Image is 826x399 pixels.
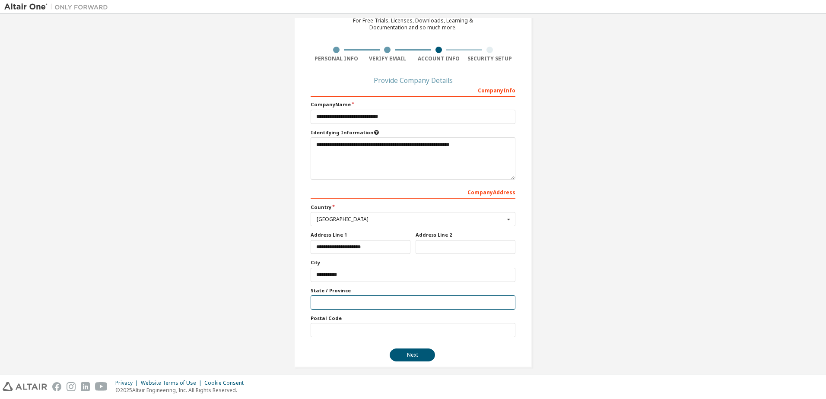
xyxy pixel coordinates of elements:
[353,17,473,31] div: For Free Trials, Licenses, Downloads, Learning & Documentation and so much more.
[311,315,515,322] label: Postal Code
[311,204,515,211] label: Country
[95,382,108,391] img: youtube.svg
[204,380,249,386] div: Cookie Consent
[311,259,515,266] label: City
[67,382,76,391] img: instagram.svg
[115,386,249,394] p: © 2025 Altair Engineering, Inc. All Rights Reserved.
[52,382,61,391] img: facebook.svg
[311,287,515,294] label: State / Province
[317,217,505,222] div: [GEOGRAPHIC_DATA]
[311,231,410,238] label: Address Line 1
[311,185,515,199] div: Company Address
[311,101,515,108] label: Company Name
[115,380,141,386] div: Privacy
[413,55,464,62] div: Account Info
[390,348,435,361] button: Next
[311,55,362,62] div: Personal Info
[4,3,112,11] img: Altair One
[416,231,515,238] label: Address Line 2
[141,380,204,386] div: Website Terms of Use
[362,55,413,62] div: Verify Email
[81,382,90,391] img: linkedin.svg
[311,83,515,97] div: Company Info
[3,382,47,391] img: altair_logo.svg
[311,129,515,136] label: Please provide any information that will help our support team identify your company. Email and n...
[464,55,516,62] div: Security Setup
[311,78,515,83] div: Provide Company Details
